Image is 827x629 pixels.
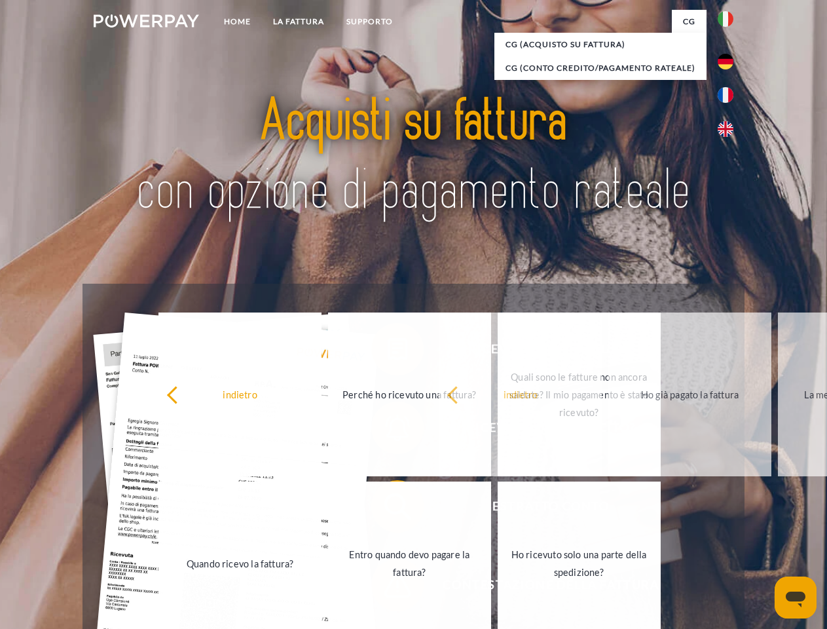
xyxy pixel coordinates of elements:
[125,63,702,251] img: title-powerpay_it.svg
[336,546,483,581] div: Entro quando devo pagare la fattura?
[672,10,707,33] a: CG
[775,577,817,619] iframe: Pulsante per aprire la finestra di messaggistica
[494,56,707,80] a: CG (Conto Credito/Pagamento rateale)
[262,10,335,33] a: LA FATTURA
[718,121,733,137] img: en
[718,11,733,27] img: it
[616,385,763,403] div: Ho già pagato la fattura
[505,546,653,581] div: Ho ricevuto solo una parte della spedizione?
[166,385,314,403] div: indietro
[494,33,707,56] a: CG (Acquisto su fattura)
[213,10,262,33] a: Home
[447,385,594,403] div: indietro
[94,14,199,28] img: logo-powerpay-white.svg
[335,10,404,33] a: Supporto
[718,87,733,103] img: fr
[336,385,483,403] div: Perché ho ricevuto una fattura?
[718,54,733,69] img: de
[166,554,314,572] div: Quando ricevo la fattura?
